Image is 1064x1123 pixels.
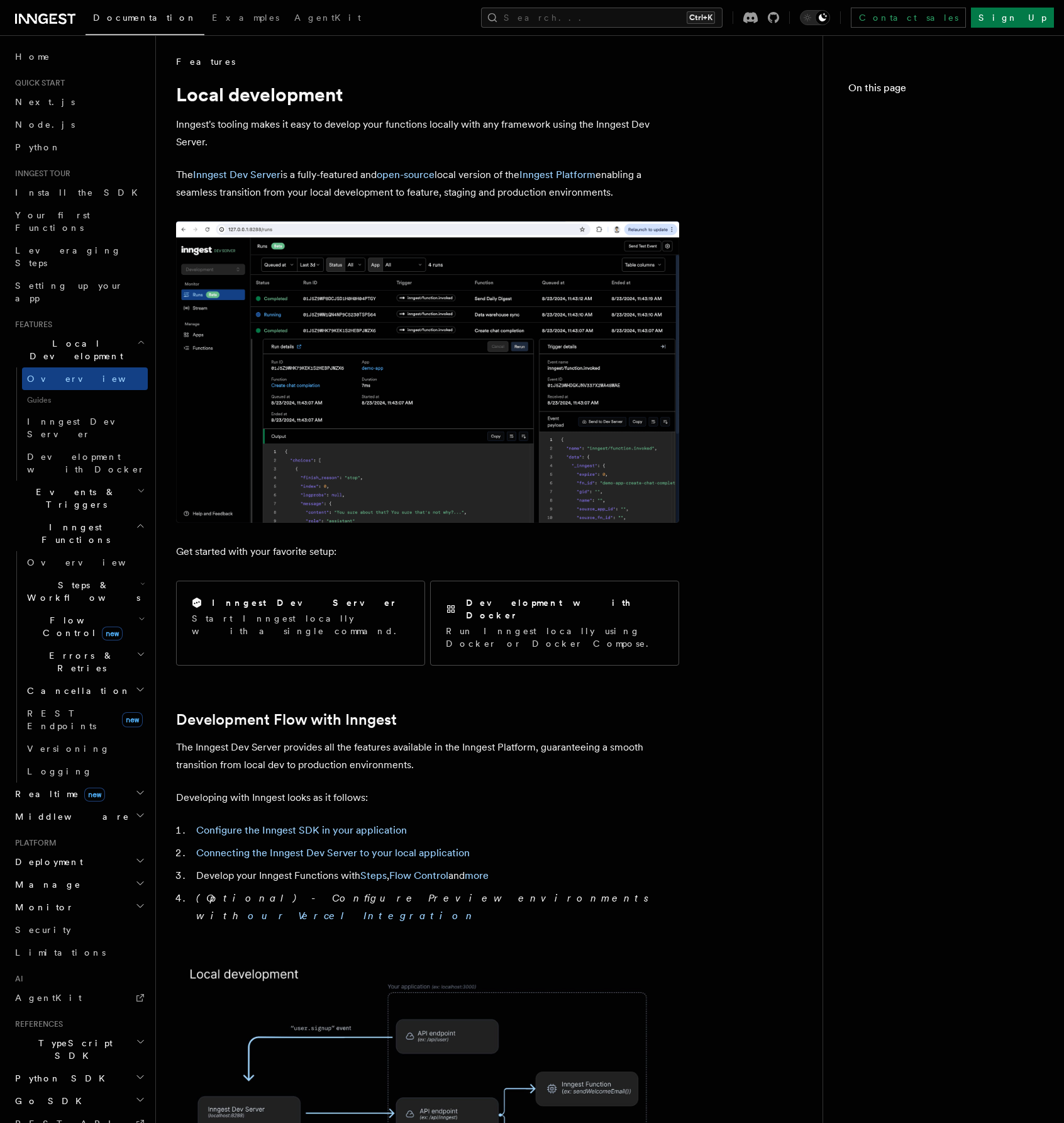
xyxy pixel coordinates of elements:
[10,181,148,204] a: Install the SDK
[519,169,596,181] a: Inngest Platform
[10,274,148,310] a: Setting up your app
[389,869,448,881] a: Flow Control
[10,78,65,88] span: Quick start
[10,113,148,136] a: Node.js
[377,169,435,181] a: open-source
[193,169,280,181] a: Inngest Dev Server
[15,947,106,958] span: Limitations
[360,869,387,881] a: Steps
[212,13,279,23] span: Examples
[196,824,407,836] a: Configure the Inngest SDK in your application
[10,873,148,896] button: Manage
[176,711,397,729] a: Development Flow with Inngest
[10,856,83,868] span: Deployment
[10,332,148,367] button: Local Development
[192,867,679,885] li: Develop your Inngest Functions with , and
[10,1037,136,1062] span: TypeScript SDK
[15,142,61,152] span: Python
[22,574,148,609] button: Steps & Workflows
[27,416,135,439] span: Inngest Dev Server
[481,8,723,28] button: Search...Ctrl+K
[176,221,679,523] img: The Inngest Dev Server on the Functions page
[10,239,148,274] a: Leveraging Steps
[848,81,1039,101] h4: On this page
[27,744,110,754] span: Versioning
[86,4,204,35] a: Documentation
[22,644,148,679] button: Errors & Retries
[10,320,52,330] span: Features
[687,11,715,24] kbd: Ctrl+K
[10,521,136,546] span: Inngest Functions
[10,783,148,805] button: Realtimenew
[10,367,148,481] div: Local Development
[22,390,148,410] span: Guides
[10,486,137,511] span: Events & Triggers
[15,210,90,233] span: Your first Functions
[22,760,148,783] a: Logging
[176,83,679,106] h1: Local development
[10,896,148,919] button: Monitor
[196,847,470,859] a: Connecting the Inngest Dev Server to your local application
[15,97,75,107] span: Next.js
[10,974,23,984] span: AI
[446,625,663,650] p: Run Inngest locally using Docker or Docker Compose.
[27,766,92,776] span: Logging
[465,869,489,881] a: more
[10,901,74,913] span: Monitor
[176,789,679,807] p: Developing with Inngest looks as it follows:
[10,838,57,848] span: Platform
[10,551,148,783] div: Inngest Functions
[15,187,145,198] span: Install the SDK
[27,374,157,384] span: Overview
[851,8,966,28] a: Contact sales
[10,1095,89,1107] span: Go SDK
[22,684,131,697] span: Cancellation
[10,1072,113,1085] span: Python SDK
[15,993,82,1003] span: AgentKit
[212,596,397,609] h2: Inngest Dev Server
[10,1090,148,1112] button: Go SDK
[22,410,148,445] a: Inngest Dev Server
[10,45,148,68] a: Home
[176,739,679,774] p: The Inngest Dev Server provides all the features available in the Inngest Platform, guaranteeing ...
[10,204,148,239] a: Your first Functions
[800,10,830,25] button: Toggle dark mode
[22,679,148,702] button: Cancellation
[248,910,477,922] a: our Vercel Integration
[10,337,137,362] span: Local Development
[10,986,148,1009] a: AgentKit
[466,596,663,622] h2: Development with Docker
[22,367,148,390] a: Overview
[10,169,70,179] span: Inngest tour
[22,445,148,481] a: Development with Docker
[22,649,136,674] span: Errors & Retries
[10,941,148,964] a: Limitations
[10,878,81,891] span: Manage
[192,612,409,637] p: Start Inngest locally with a single command.
[15,120,75,130] span: Node.js
[10,91,148,113] a: Next.js
[10,481,148,516] button: Events & Triggers
[176,543,679,561] p: Get started with your favorite setup:
[10,1019,63,1029] span: References
[10,1032,148,1067] button: TypeScript SDK
[204,4,287,34] a: Examples
[430,581,679,666] a: Development with DockerRun Inngest locally using Docker or Docker Compose.
[10,788,105,800] span: Realtime
[84,788,105,802] span: new
[22,609,148,644] button: Flow Controlnew
[22,737,148,760] a: Versioning
[971,8,1054,28] a: Sign Up
[196,892,656,922] em: (Optional) - Configure Preview environments with
[10,851,148,873] button: Deployment
[15,925,71,935] span: Security
[10,1067,148,1090] button: Python SDK
[15,281,123,303] span: Setting up your app
[27,708,96,731] span: REST Endpoints
[102,627,123,640] span: new
[176,55,235,68] span: Features
[10,919,148,941] a: Security
[10,136,148,159] a: Python
[10,516,148,551] button: Inngest Functions
[27,452,145,474] span: Development with Docker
